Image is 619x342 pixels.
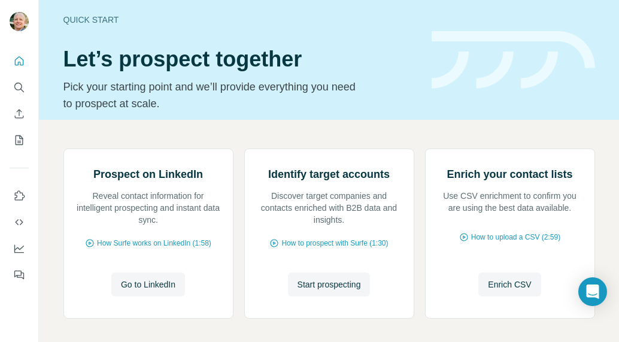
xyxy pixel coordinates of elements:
[97,238,211,249] span: How Surfe works on LinkedIn (1:58)
[121,279,175,290] span: Go to LinkedIn
[111,273,185,296] button: Go to LinkedIn
[281,238,388,249] span: How to prospect with Surfe (1:30)
[432,31,595,89] img: banner
[438,190,582,214] p: Use CSV enrichment to confirm you are using the best data available.
[63,14,417,26] div: Quick start
[10,12,29,31] img: Avatar
[298,279,361,290] span: Start prospecting
[63,47,417,71] h1: Let’s prospect together
[63,78,363,112] p: Pick your starting point and we’ll provide everything you need to prospect at scale.
[10,129,29,151] button: My lists
[10,211,29,233] button: Use Surfe API
[268,166,390,183] h2: Identify target accounts
[578,277,607,306] div: Open Intercom Messenger
[257,190,402,226] p: Discover target companies and contacts enriched with B2B data and insights.
[10,103,29,125] button: Enrich CSV
[10,185,29,207] button: Use Surfe on LinkedIn
[10,50,29,72] button: Quick start
[10,238,29,259] button: Dashboard
[288,273,371,296] button: Start prospecting
[447,166,572,183] h2: Enrich your contact lists
[478,273,541,296] button: Enrich CSV
[488,279,531,290] span: Enrich CSV
[76,190,221,226] p: Reveal contact information for intelligent prospecting and instant data sync.
[93,166,203,183] h2: Prospect on LinkedIn
[471,232,560,243] span: How to upload a CSV (2:59)
[10,77,29,98] button: Search
[10,264,29,286] button: Feedback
